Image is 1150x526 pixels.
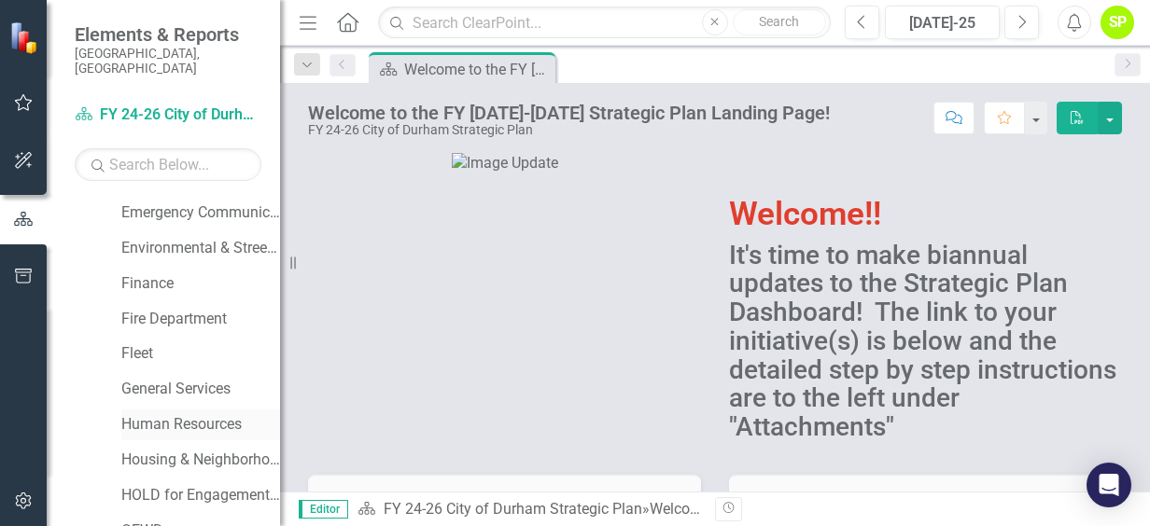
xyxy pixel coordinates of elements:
div: Welcome to the FY [DATE]-[DATE] Strategic Plan Landing Page! [404,58,551,81]
h3: Initiative Owner [743,490,1108,506]
div: Welcome to the FY [DATE]-[DATE] Strategic Plan Landing Page! [308,103,830,123]
button: SP [1101,6,1134,39]
h2: It's time to make biannual updates to the Strategic Plan Dashboard! The link to your initiative(s... [729,242,1122,443]
span: Search [759,14,799,29]
button: Search [733,9,826,35]
div: Open Intercom Messenger [1087,463,1131,507]
div: FY 24-26 City of Durham Strategic Plan [308,123,830,137]
input: Search ClearPoint... [378,7,831,39]
small: [GEOGRAPHIC_DATA], [GEOGRAPHIC_DATA] [75,46,261,76]
a: FY 24-26 City of Durham Strategic Plan [75,104,261,126]
a: FY 24-26 City of Durham Strategic Plan [384,500,642,518]
div: » [358,499,701,520]
a: Fleet [121,343,280,365]
a: Fire Department [121,309,280,330]
a: Environmental & Streets Services [121,238,280,259]
span: Welcome!! [729,195,881,233]
div: [DATE]-25 [891,12,993,35]
a: Finance [121,273,280,295]
a: Human Resources [121,414,280,436]
a: Housing & Neighborhood Services [121,450,280,471]
h3: Strategic Plan Goals [322,490,687,506]
img: ClearPoint Strategy [9,21,42,54]
a: Emergency Communications Center [121,202,280,224]
a: General Services [121,379,280,400]
input: Search Below... [75,148,261,181]
img: Image Update [452,153,558,174]
button: [DATE]-25 [885,6,1000,39]
div: Welcome to the FY [DATE]-[DATE] Strategic Plan Landing Page! [650,500,1063,518]
span: Elements & Reports [75,23,261,46]
span: Editor [299,500,348,519]
a: HOLD for Engagement Dept [121,485,280,506]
